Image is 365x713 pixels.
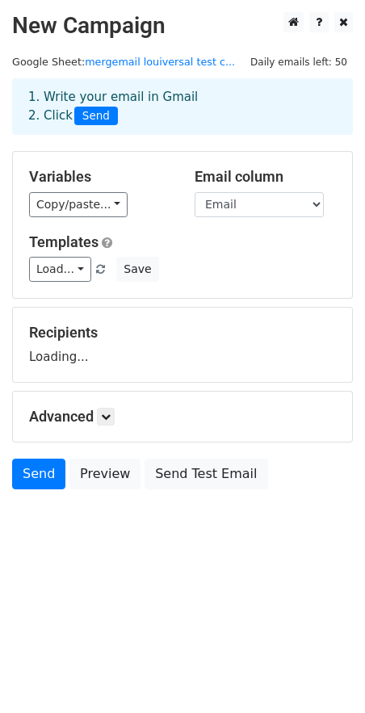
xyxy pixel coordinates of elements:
a: Templates [29,233,99,250]
h5: Advanced [29,408,336,426]
span: Send [74,107,118,126]
a: Load... [29,257,91,282]
a: Daily emails left: 50 [245,56,353,68]
div: 1. Write your email in Gmail 2. Click [16,88,349,125]
a: Preview [69,459,141,489]
a: Send Test Email [145,459,267,489]
div: Loading... [29,324,336,366]
span: Daily emails left: 50 [245,53,353,71]
a: Copy/paste... [29,192,128,217]
h5: Email column [195,168,336,186]
h2: New Campaign [12,12,353,40]
h5: Variables [29,168,170,186]
h5: Recipients [29,324,336,342]
button: Save [116,257,158,282]
a: mergemail louiversal test c... [85,56,235,68]
a: Send [12,459,65,489]
small: Google Sheet: [12,56,235,68]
